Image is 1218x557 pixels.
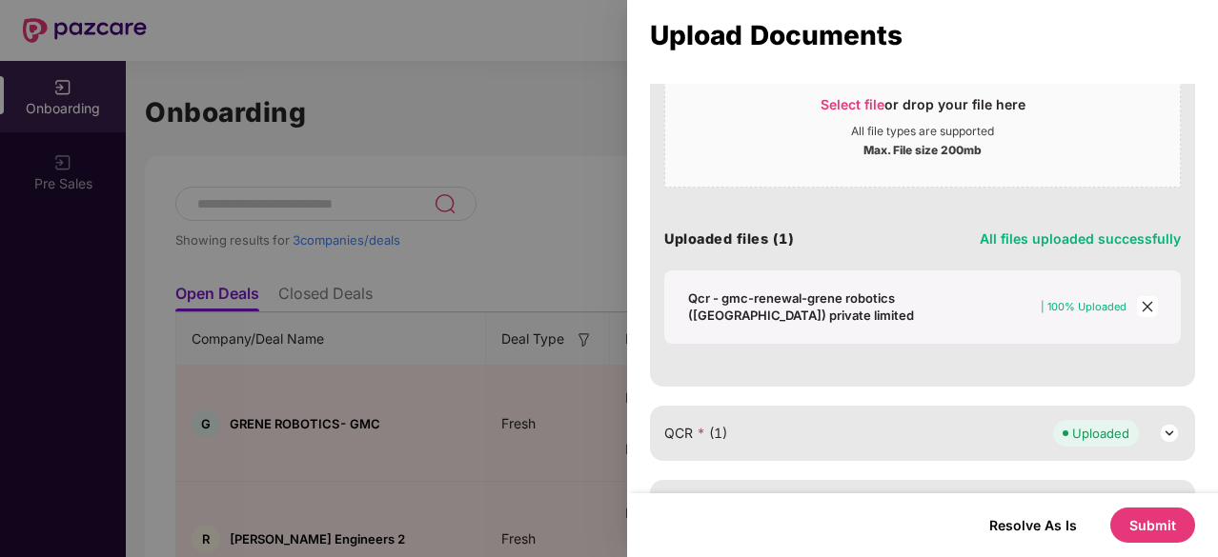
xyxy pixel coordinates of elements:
button: Submit [1110,507,1195,543]
span: Select file [821,96,884,112]
h4: Uploaded files (1) [664,229,794,249]
div: Uploaded [1072,424,1129,443]
div: Upload Documents [650,25,1195,46]
span: QCR (1) [664,423,727,444]
span: Select fileor drop your file hereAll file types are supportedMax. File size 200mb [665,81,1180,172]
div: All file types are supported [851,124,994,139]
img: svg+xml;base64,PHN2ZyB3aWR0aD0iMjQiIGhlaWdodD0iMjQiIHZpZXdCb3g9IjAgMCAyNCAyNCIgZmlsbD0ibm9uZSIgeG... [1158,422,1181,445]
span: close [1137,296,1158,317]
div: Qcr - gmc-renewal-grene robotics ([GEOGRAPHIC_DATA]) private limited [688,289,929,324]
div: Max. File size 200mb [863,139,982,158]
button: Resolve As Is [970,512,1096,538]
div: or drop your file here [821,95,1025,124]
span: | 100% Uploaded [1041,300,1127,313]
span: All files uploaded successfully [980,230,1181,247]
